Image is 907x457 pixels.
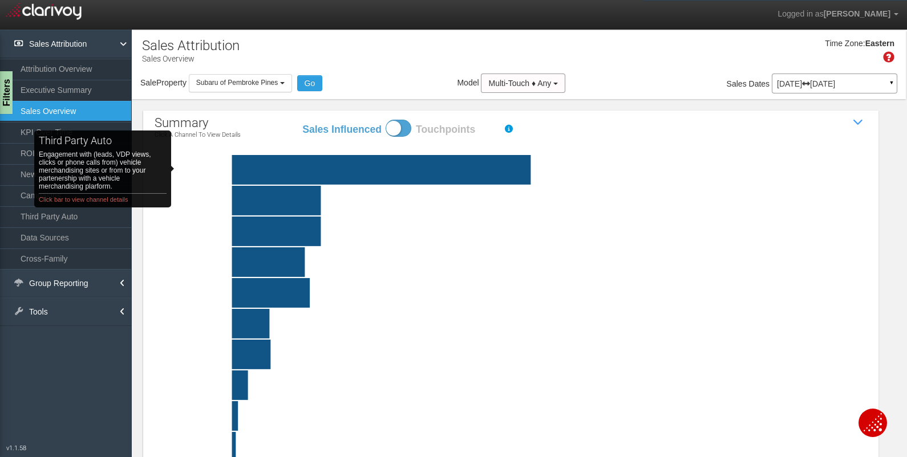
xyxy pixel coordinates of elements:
div: Time Zone: [821,38,865,50]
span: [PERSON_NAME] [824,9,890,18]
span: Engagement with (leads, VDP views, clicks or phone calls from) vehicle merchandising sites or fro... [39,150,153,190]
span: Sale [140,78,156,87]
span: Subaru of Pembroke Pines [196,79,278,87]
span: Sales [727,79,747,88]
span: Multi-Touch ♦ Any [488,79,551,88]
p: Sales Overview [142,50,240,64]
button: Multi-Touch ♦ Any [481,74,565,93]
span: Logged in as [778,9,823,18]
a: Logged in as[PERSON_NAME] [769,1,907,28]
div: Eastern [865,38,894,50]
td: Click bar to view channel details [39,193,157,205]
rect: equity mining|5|3|0 [182,401,894,431]
rect: direct|31|39|0 [182,309,894,338]
p: Click a channel to view details [155,132,241,138]
rect: organic search|64|36|0 [182,278,894,308]
rect: third party auto|246|200|0 [182,155,894,185]
button: Go [297,75,323,91]
span: Dates [749,79,770,88]
i: Show / Hide Sales Attribution Chart [850,114,867,131]
label: Touchpoints [416,123,496,137]
rect: email|60|42|0 [182,247,894,277]
label: Sales Influenced [302,123,382,137]
rect: paid search|73|45|0 [182,217,894,246]
h1: Sales Attribution [142,38,240,53]
rect: social|13|12|0 [182,370,894,400]
a: ▼ [886,76,897,95]
p: [DATE] [DATE] [777,80,892,88]
rect: website tools|73|55|0 [182,186,894,215]
h2: third party auto [39,133,112,148]
button: Subaru of Pembroke Pines [189,74,292,92]
span: summary [155,116,208,130]
rect: tier one|32|14|0 [182,340,894,369]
